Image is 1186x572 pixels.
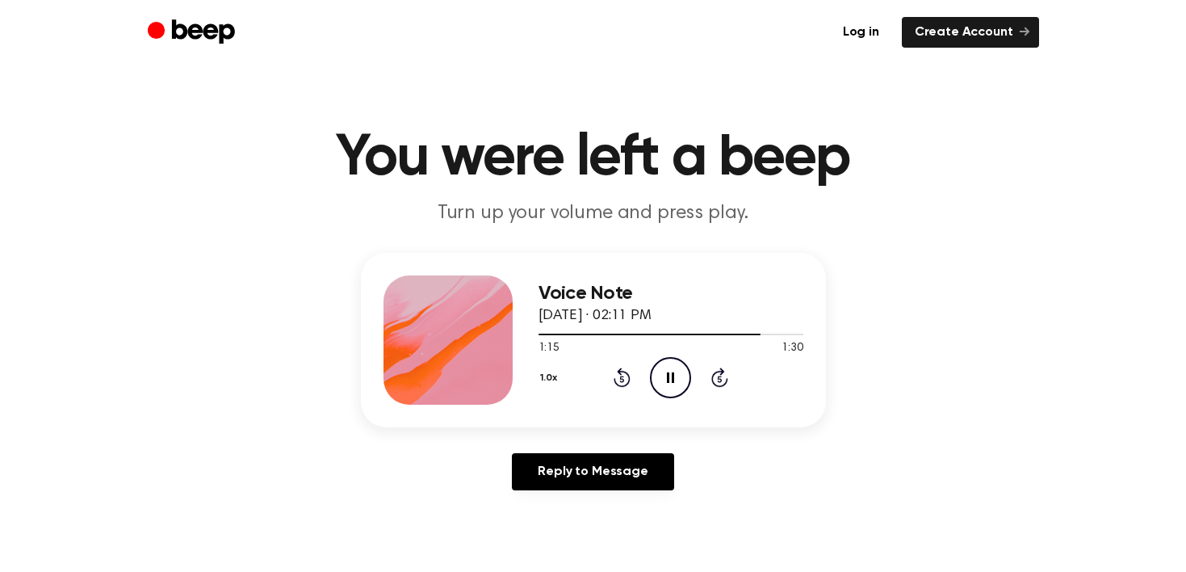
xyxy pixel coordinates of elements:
[148,17,239,48] a: Beep
[539,283,803,305] h3: Voice Note
[902,17,1039,48] a: Create Account
[539,309,652,323] span: [DATE] · 02:11 PM
[539,340,559,357] span: 1:15
[180,129,1007,187] h1: You were left a beep
[830,17,892,48] a: Log in
[512,453,673,490] a: Reply to Message
[782,340,803,357] span: 1:30
[539,364,564,392] button: 1.0x
[283,200,903,227] p: Turn up your volume and press play.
